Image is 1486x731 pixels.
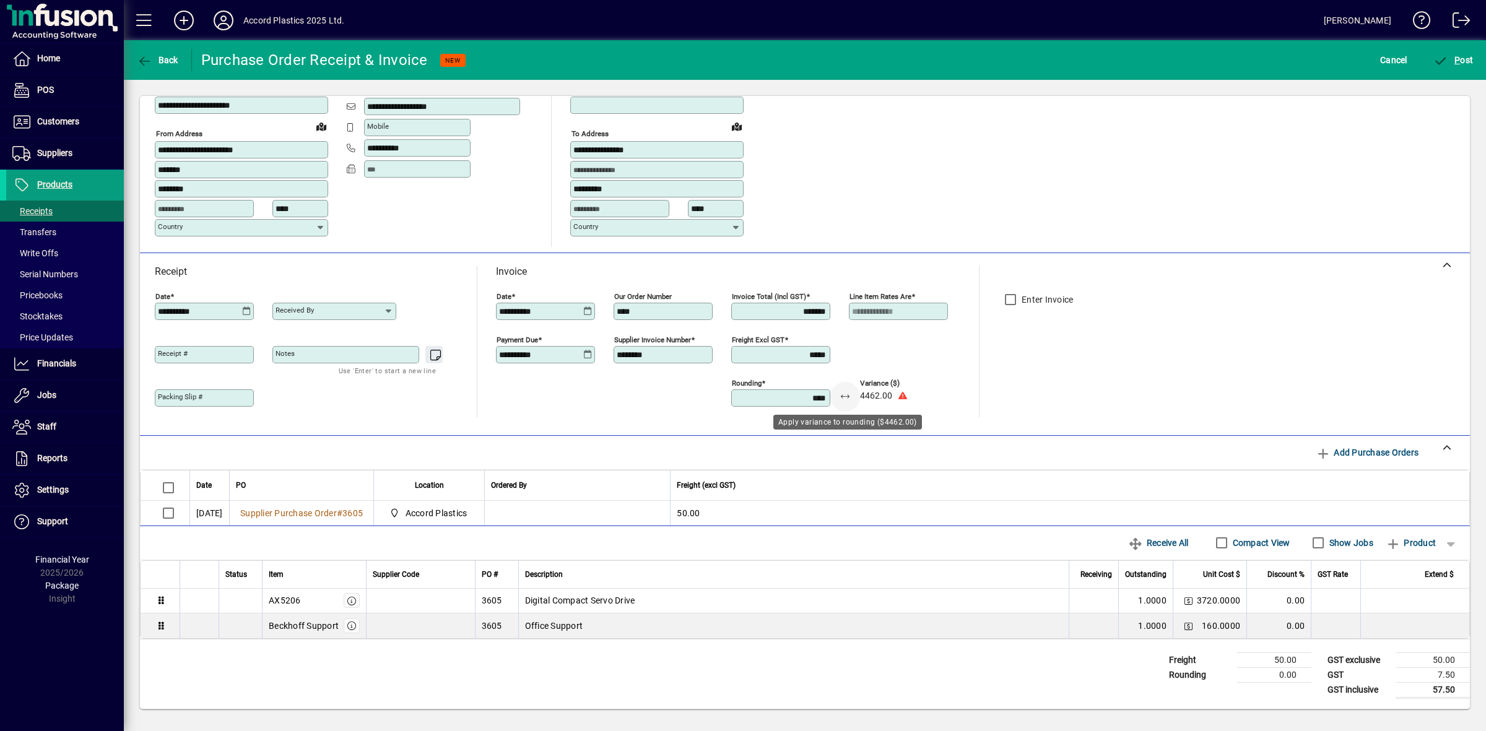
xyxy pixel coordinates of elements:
mat-label: Invoice Total (incl GST) [732,292,806,301]
div: Apply variance to rounding ($4462.00) [773,415,922,430]
mat-hint: Use 'Enter' to start a new line [339,363,436,378]
button: Cancel [1377,49,1410,71]
td: 1.0000 [1118,613,1173,638]
span: Supplier Code [373,568,419,581]
span: Customers [37,116,79,126]
a: Supplier Purchase Order#3605 [236,506,367,520]
div: Purchase Order Receipt & Invoice [201,50,428,70]
mat-label: Date [155,292,170,301]
span: Discount % [1267,568,1305,581]
a: Receipts [6,201,124,222]
mat-label: Our order number [614,292,672,301]
span: Unit Cost $ [1203,568,1240,581]
span: GST Rate [1318,568,1348,581]
div: [PERSON_NAME] [1324,11,1391,30]
span: 3720.0000 [1197,594,1240,607]
div: Ordered By [491,478,664,492]
span: NEW [445,56,461,64]
span: P [1454,55,1460,65]
a: Stocktakes [6,306,124,327]
span: Products [37,180,72,189]
span: Receive All [1128,533,1188,553]
mat-label: Payment due [497,335,538,344]
a: Knowledge Base [1404,2,1431,43]
span: Accord Plastics [406,507,467,519]
td: GST [1321,667,1396,682]
a: Home [6,43,124,74]
mat-label: Line item rates are [849,292,911,301]
span: Add Purchase Orders [1316,443,1419,462]
td: 7.50 [1396,667,1470,682]
span: Pricebooks [12,290,63,300]
app-page-header-button: Back [124,49,192,71]
mat-label: Date [497,292,511,301]
a: Logout [1443,2,1471,43]
td: 0.00 [1246,589,1311,613]
span: Financials [37,358,76,368]
td: 0.00 [1246,613,1311,638]
label: Enter Invoice [1019,293,1073,306]
td: 50.00 [1396,652,1470,667]
div: AX5206 [269,594,301,607]
label: Show Jobs [1327,537,1373,549]
div: Beckhoff Support [269,620,339,632]
mat-label: Country [573,222,598,231]
div: Freight (excl GST) [677,478,1454,492]
button: Post [1430,49,1477,71]
td: GST exclusive [1321,652,1396,667]
a: Suppliers [6,138,124,169]
span: Location [415,478,444,492]
button: Change Price Levels [1180,617,1197,634]
mat-label: Supplier invoice number [614,335,691,344]
td: 3605 [475,613,518,638]
td: 0.00 [1237,667,1311,682]
button: Add [164,9,204,32]
span: Extend $ [1425,568,1454,581]
td: 50.00 [670,501,1469,526]
a: Support [6,506,124,537]
td: 1.0000 [1118,589,1173,613]
td: Digital Compact Servo Drive [518,589,1069,613]
a: Settings [6,475,124,506]
mat-label: Country [158,222,183,231]
button: Add Purchase Orders [1311,441,1423,464]
mat-label: Notes [276,349,295,358]
span: ost [1433,55,1474,65]
div: Accord Plastics 2025 Ltd. [243,11,344,30]
a: Financials [6,348,124,379]
span: Transfers [12,227,56,237]
mat-label: Packing Slip # [158,392,202,401]
a: Pricebooks [6,285,124,306]
span: Back [137,55,178,65]
td: Office Support [518,613,1069,638]
span: Home [37,53,60,63]
a: Customers [6,106,124,137]
span: Price Updates [12,332,73,342]
span: Stocktakes [12,311,63,321]
a: Write Offs [6,243,124,264]
a: POS [6,75,124,106]
span: Serial Numbers [12,269,78,279]
button: Product [1380,532,1442,554]
span: POS [37,85,54,95]
a: Reports [6,443,124,474]
span: PO # [482,568,498,581]
span: Settings [37,485,69,495]
span: Reports [37,453,67,463]
span: Description [525,568,563,581]
span: Write Offs [12,248,58,258]
span: Freight (excl GST) [677,478,736,492]
mat-label: Receipt # [158,349,188,358]
span: Cancel [1380,50,1407,70]
span: Product [1386,533,1436,553]
label: Compact View [1230,537,1290,549]
span: Supplier Purchase Order [240,508,337,518]
a: Price Updates [6,327,124,348]
span: Receiving [1080,568,1112,581]
td: 57.50 [1396,682,1470,698]
span: Ordered By [491,478,527,492]
span: Jobs [37,390,56,400]
span: Financial Year [35,555,89,564]
span: Receipts [12,206,53,216]
mat-label: Rounding [732,379,762,387]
